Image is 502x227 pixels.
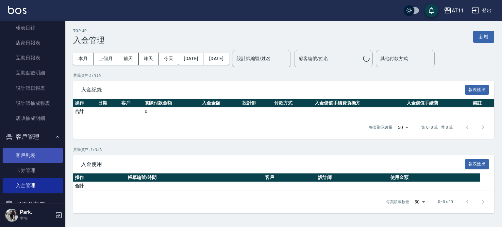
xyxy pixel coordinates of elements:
th: 操作 [73,99,96,107]
td: 合計 [73,107,120,116]
th: 入金儲值手續費負擔方 [313,99,405,107]
h2: Top Up [73,29,105,33]
a: 入金管理 [3,178,63,193]
th: 設計師 [316,173,389,182]
th: 客戶 [263,173,316,182]
button: 上個月 [93,53,118,65]
button: 昨天 [139,53,159,65]
h3: 入金管理 [73,36,105,45]
img: Logo [8,6,26,14]
button: 本月 [73,53,93,65]
button: 今天 [159,53,179,65]
th: 客戶 [120,99,143,107]
a: 店家日報表 [3,35,63,50]
a: 互助點數明細 [3,65,63,80]
p: 共 筆資料, 1 / NaN [73,147,494,153]
th: 使用金額 [389,173,480,182]
th: 帳單編號/時間 [126,173,264,182]
button: AT11 [441,4,466,17]
th: 設計師 [241,99,273,107]
p: 每頁顯示數量 [386,199,410,205]
td: 合計 [73,182,126,190]
p: 主管 [20,216,53,221]
th: 入金金額 [200,99,241,107]
a: 設計師日報表 [3,81,63,96]
button: [DATE] [204,53,229,65]
a: 互助日報表 [3,50,63,65]
a: 新增 [473,33,494,40]
div: 50 [412,193,427,211]
button: 登出 [469,5,494,17]
span: 入金使用 [81,161,465,168]
th: 付款方式 [273,99,313,107]
a: 客戶列表 [3,148,63,163]
th: 日期 [96,99,120,107]
button: 前天 [118,53,139,65]
a: 設計師抽成報表 [3,96,63,111]
p: 0–0 of 0 [438,199,453,205]
button: 員工及薪資 [3,196,63,213]
button: 新增 [473,31,494,43]
p: 共 筆資料, 1 / NaN [73,73,494,78]
a: 卡券管理 [3,163,63,178]
th: 入金儲值手續費 [405,99,471,107]
img: Person [5,209,18,222]
button: 報表匯出 [465,85,489,95]
th: 實際付款金額 [143,99,201,107]
td: 0 [143,107,201,116]
a: 報表匯出 [465,86,489,92]
th: 操作 [73,173,126,182]
a: 店販抽成明細 [3,111,63,126]
a: 報表匯出 [465,161,489,167]
p: 第 0–0 筆 共 0 筆 [421,124,453,130]
button: save [425,4,438,17]
span: 入金紀錄 [81,87,465,93]
div: 50 [395,119,411,136]
a: 報表目錄 [3,20,63,35]
button: [DATE] [178,53,204,65]
div: AT11 [452,7,464,15]
h5: Park. [20,209,53,216]
p: 每頁顯示數量 [369,124,393,130]
th: 備註 [471,99,494,107]
button: 報表匯出 [465,159,489,169]
button: 客戶管理 [3,128,63,145]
